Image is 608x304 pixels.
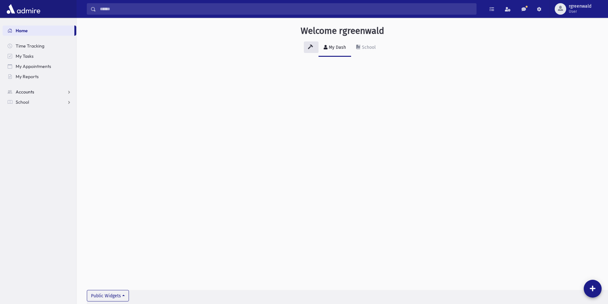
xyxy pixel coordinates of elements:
a: School [3,97,76,107]
a: Home [3,26,74,36]
span: User [569,9,591,14]
img: AdmirePro [5,3,42,15]
a: Accounts [3,87,76,97]
span: My Reports [16,74,39,79]
span: Home [16,28,28,33]
input: Search [96,3,476,15]
a: My Appointments [3,61,76,71]
div: School [361,45,376,50]
span: My Tasks [16,53,34,59]
span: My Appointments [16,63,51,69]
span: Time Tracking [16,43,44,49]
span: rgreenwald [569,4,591,9]
a: My Tasks [3,51,76,61]
a: My Reports [3,71,76,82]
a: My Dash [319,39,351,57]
button: Public Widgets [87,290,129,301]
a: School [351,39,381,57]
a: Time Tracking [3,41,76,51]
span: Accounts [16,89,34,95]
span: School [16,99,29,105]
h3: Welcome rgreenwald [301,26,384,36]
div: My Dash [327,45,346,50]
